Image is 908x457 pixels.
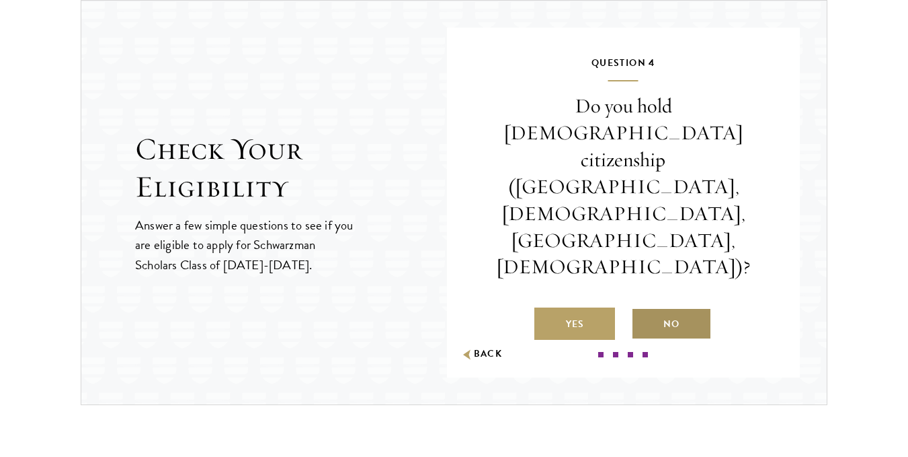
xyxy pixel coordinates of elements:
[631,308,712,340] label: No
[460,347,503,361] button: Back
[487,55,760,81] h5: Question 4
[487,93,760,281] p: Do you hold [DEMOGRAPHIC_DATA] citizenship ([GEOGRAPHIC_DATA], [DEMOGRAPHIC_DATA], [GEOGRAPHIC_DA...
[135,215,355,274] p: Answer a few simple questions to see if you are eligible to apply for Schwarzman Scholars Class o...
[135,131,447,206] h2: Check Your Eligibility
[534,308,615,340] label: Yes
